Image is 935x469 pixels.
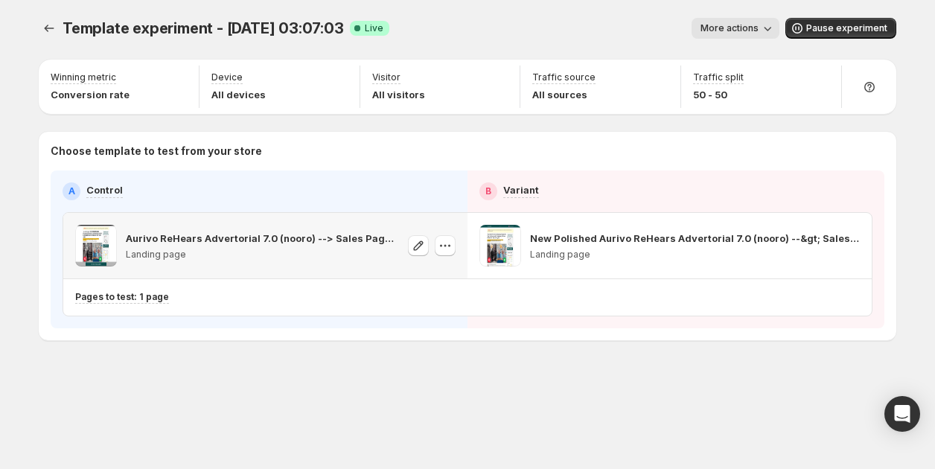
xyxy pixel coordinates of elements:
[785,18,896,39] button: Pause experiment
[372,87,425,102] p: All visitors
[75,225,117,267] img: Aurivo ReHears Advertorial 7.0 (nooro) --> Sales Page 1.0
[692,18,779,39] button: More actions
[479,225,521,267] img: New Polished Aurivo ReHears Advertorial 7.0 (nooro) --&gt; Sales Page 1.0
[365,22,383,34] span: Live
[530,249,860,261] p: Landing page
[126,231,399,246] p: Aurivo ReHears Advertorial 7.0 (nooro) --> Sales Page 1.0
[884,396,920,432] div: Open Intercom Messenger
[701,22,759,34] span: More actions
[75,291,169,303] p: Pages to test: 1 page
[51,144,884,159] p: Choose template to test from your store
[126,249,399,261] p: Landing page
[693,87,744,102] p: 50 - 50
[51,71,116,83] p: Winning metric
[806,22,887,34] span: Pause experiment
[51,87,130,102] p: Conversion rate
[485,185,491,197] h2: B
[68,185,75,197] h2: A
[39,18,60,39] button: Experiments
[532,87,596,102] p: All sources
[530,231,860,246] p: New Polished Aurivo ReHears Advertorial 7.0 (nooro) --&gt; Sales Page 1.0
[86,182,123,197] p: Control
[211,87,266,102] p: All devices
[693,71,744,83] p: Traffic split
[211,71,243,83] p: Device
[372,71,401,83] p: Visitor
[503,182,539,197] p: Variant
[63,19,344,37] span: Template experiment - [DATE] 03:07:03
[532,71,596,83] p: Traffic source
